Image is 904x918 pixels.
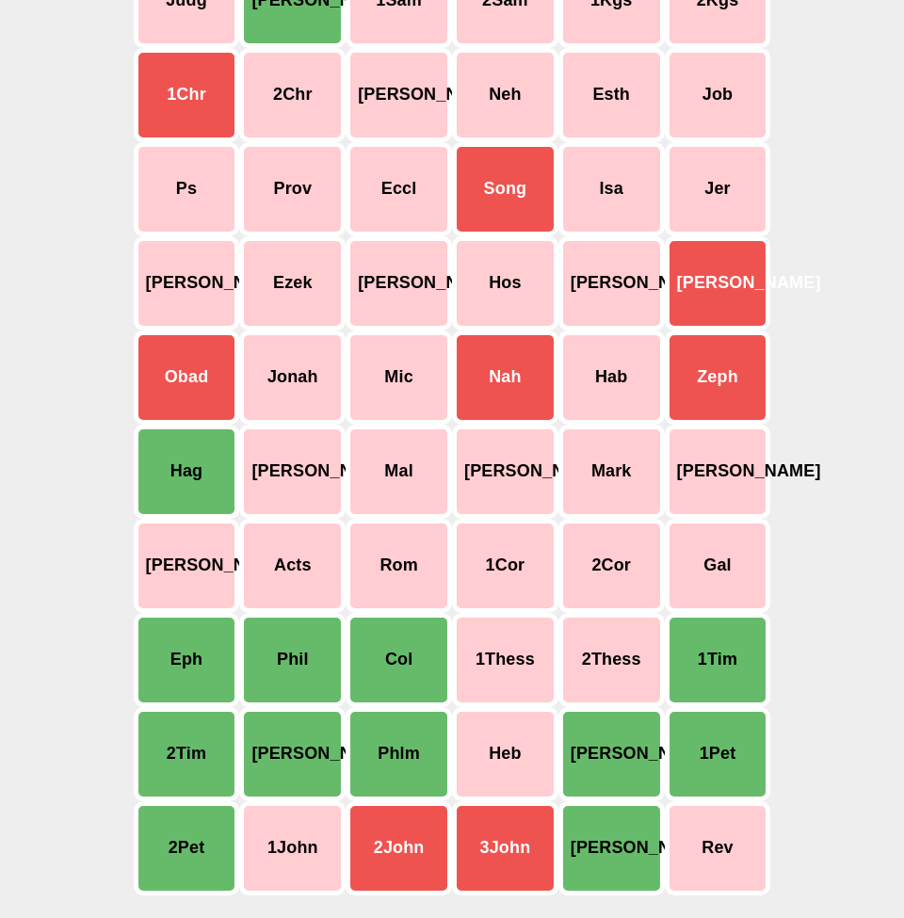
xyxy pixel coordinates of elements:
div: Phil [239,613,346,707]
div: Jer [665,142,771,236]
div: 1John [239,801,346,895]
div: Obad [134,330,240,425]
div: Job [665,48,771,142]
div: Ezek [239,236,346,330]
div: Col [346,613,452,707]
div: Esth [558,48,665,142]
div: Rom [346,519,452,613]
div: Acts [239,519,346,613]
div: [PERSON_NAME] [134,519,240,613]
div: Prov [239,142,346,236]
div: Gal [665,519,771,613]
div: Phlm [346,707,452,801]
div: [PERSON_NAME] [134,236,240,330]
div: 1Cor [452,519,558,613]
div: 1Chr [134,48,240,142]
div: 1Tim [665,613,771,707]
div: Mic [346,330,452,425]
div: Hos [452,236,558,330]
div: Heb [452,707,558,801]
div: Neh [452,48,558,142]
div: Hab [558,330,665,425]
div: 2Chr [239,48,346,142]
div: 2Pet [134,801,240,895]
div: 2Cor [558,519,665,613]
div: [PERSON_NAME] [665,236,771,330]
div: Rev [665,801,771,895]
div: Isa [558,142,665,236]
div: [PERSON_NAME] [665,425,771,519]
div: [PERSON_NAME] [558,707,665,801]
div: [PERSON_NAME] [239,707,346,801]
div: Nah [452,330,558,425]
div: 2John [346,801,452,895]
div: [PERSON_NAME] [239,425,346,519]
div: 2Thess [558,613,665,707]
div: [PERSON_NAME] [346,48,452,142]
div: Mark [558,425,665,519]
div: Mal [346,425,452,519]
div: Ps [134,142,240,236]
div: Jonah [239,330,346,425]
div: 1Pet [665,707,771,801]
div: 1Thess [452,613,558,707]
div: 2Tim [134,707,240,801]
div: [PERSON_NAME] [346,236,452,330]
div: Eph [134,613,240,707]
div: 3John [452,801,558,895]
div: [PERSON_NAME] [452,425,558,519]
div: Song [452,142,558,236]
div: [PERSON_NAME] [558,801,665,895]
iframe: Drift Widget Chat Controller [810,824,881,895]
div: [PERSON_NAME] [558,236,665,330]
div: Hag [134,425,240,519]
div: Eccl [346,142,452,236]
div: Zeph [665,330,771,425]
